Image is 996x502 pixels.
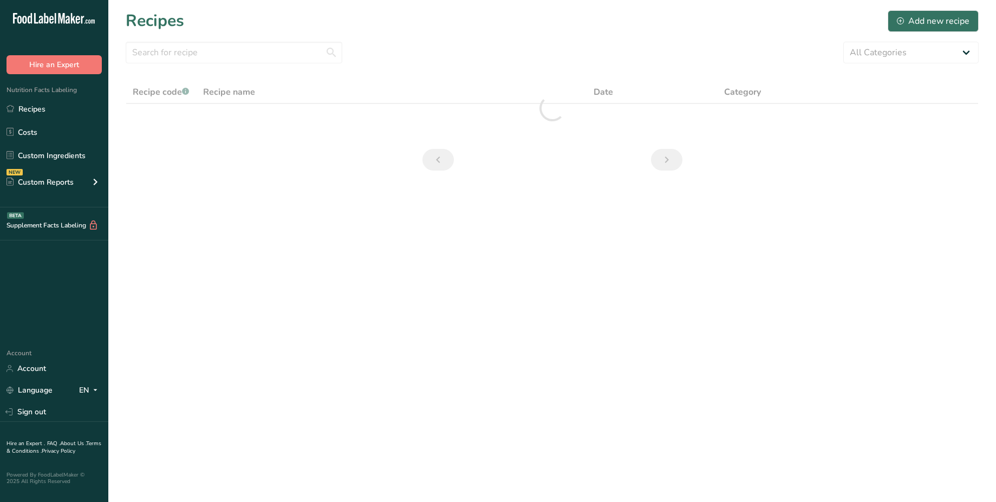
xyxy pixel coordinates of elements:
[6,472,102,485] div: Powered By FoodLabelMaker © 2025 All Rights Reserved
[888,10,979,32] button: Add new recipe
[42,447,75,455] a: Privacy Policy
[6,177,74,188] div: Custom Reports
[6,169,23,175] div: NEW
[7,212,24,219] div: BETA
[47,440,60,447] a: FAQ .
[422,149,454,171] a: Previous page
[6,440,45,447] a: Hire an Expert .
[6,381,53,400] a: Language
[60,440,86,447] a: About Us .
[126,42,342,63] input: Search for recipe
[6,440,101,455] a: Terms & Conditions .
[651,149,682,171] a: Next page
[897,15,969,28] div: Add new recipe
[79,384,102,397] div: EN
[6,55,102,74] button: Hire an Expert
[126,9,184,33] h1: Recipes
